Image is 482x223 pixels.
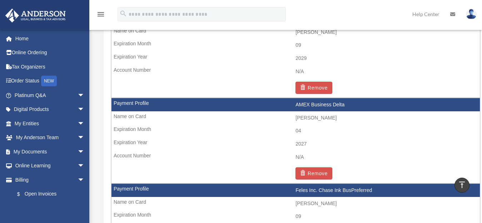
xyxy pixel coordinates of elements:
[5,116,95,131] a: My Entitiesarrow_drop_down
[78,88,92,103] span: arrow_drop_down
[5,159,95,173] a: Online Learningarrow_drop_down
[41,76,57,86] div: NEW
[5,31,95,46] a: Home
[78,159,92,173] span: arrow_drop_down
[78,116,92,131] span: arrow_drop_down
[21,190,25,199] span: $
[78,102,92,117] span: arrow_drop_down
[96,10,105,19] i: menu
[111,39,480,52] td: 09
[295,167,332,179] button: Remove
[111,65,480,78] td: N/A
[5,131,95,145] a: My Anderson Teamarrow_drop_down
[295,82,332,94] button: Remove
[5,46,95,60] a: Online Ordering
[458,181,466,189] i: vertical_align_top
[3,9,68,22] img: Anderson Advisors Platinum Portal
[10,187,95,202] a: $Open Invoices
[111,111,480,125] td: [PERSON_NAME]
[111,151,480,164] td: N/A
[111,52,480,65] td: 2029
[111,197,480,211] td: [PERSON_NAME]
[119,10,127,17] i: search
[466,9,477,19] img: User Pic
[78,145,92,159] span: arrow_drop_down
[454,178,469,193] a: vertical_align_top
[111,137,480,151] td: 2027
[78,173,92,187] span: arrow_drop_down
[5,102,95,117] a: Digital Productsarrow_drop_down
[5,88,95,102] a: Platinum Q&Aarrow_drop_down
[96,12,105,19] a: menu
[78,131,92,145] span: arrow_drop_down
[111,26,480,39] td: [PERSON_NAME]
[5,173,95,187] a: Billingarrow_drop_down
[5,74,95,88] a: Order StatusNEW
[111,124,480,138] td: 04
[5,145,95,159] a: My Documentsarrow_drop_down
[111,98,480,112] td: AMEX Business Delta
[5,60,95,74] a: Tax Organizers
[111,184,480,197] td: Feles Inc. Chase Ink BusPreferred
